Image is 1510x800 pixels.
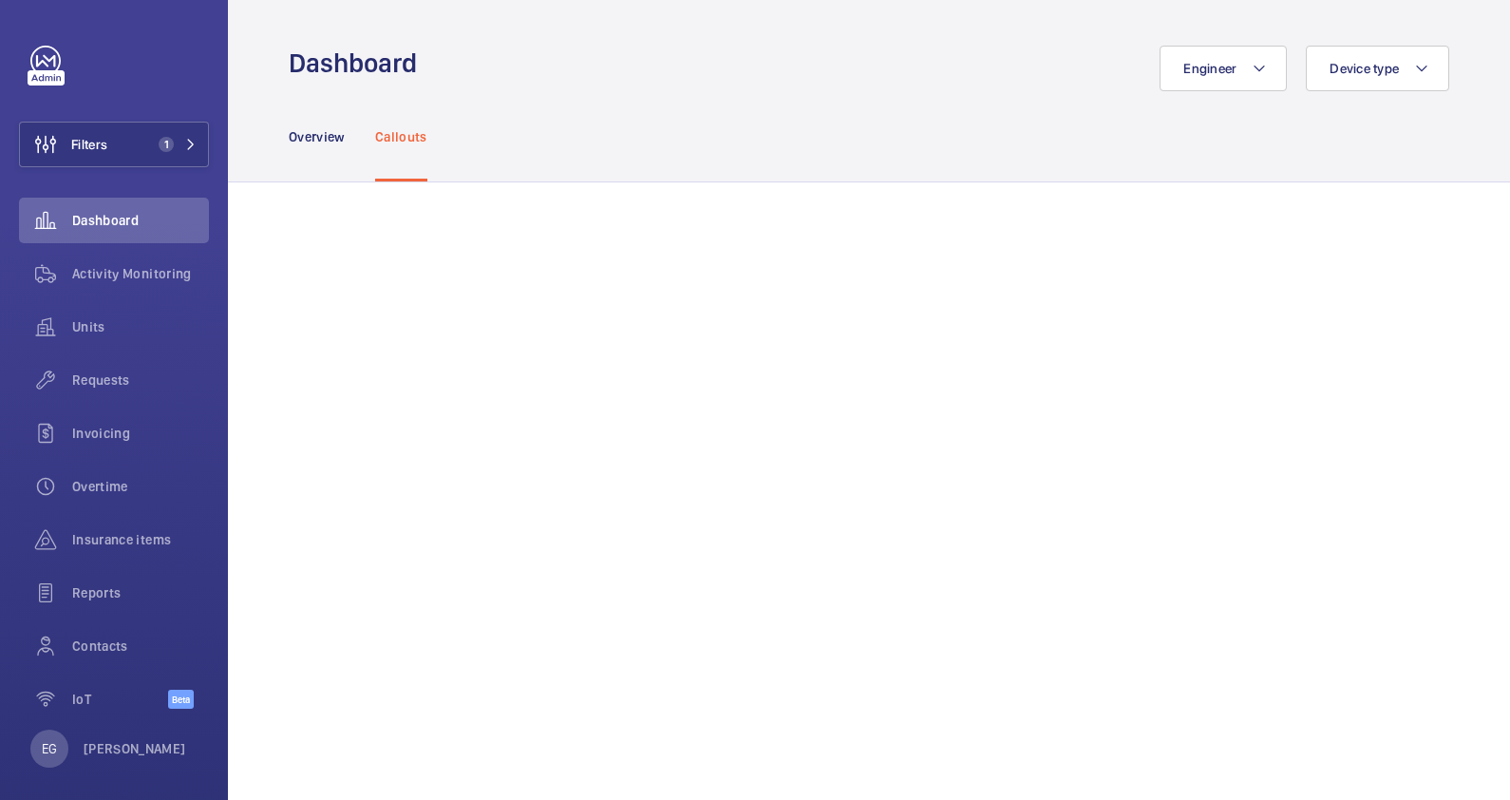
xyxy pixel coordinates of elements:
[72,264,209,283] span: Activity Monitoring
[375,127,427,146] p: Callouts
[1306,46,1449,91] button: Device type
[72,530,209,549] span: Insurance items
[72,583,209,602] span: Reports
[72,211,209,230] span: Dashboard
[72,371,209,390] span: Requests
[19,122,209,167] button: Filters1
[159,137,174,152] span: 1
[289,127,345,146] p: Overview
[72,690,168,709] span: IoT
[1330,61,1399,76] span: Device type
[289,46,428,81] h1: Dashboard
[72,477,209,496] span: Overtime
[72,637,209,656] span: Contacts
[1160,46,1287,91] button: Engineer
[72,317,209,336] span: Units
[168,690,194,709] span: Beta
[84,739,186,758] p: [PERSON_NAME]
[1183,61,1236,76] span: Engineer
[71,135,107,154] span: Filters
[72,424,209,443] span: Invoicing
[42,739,57,758] p: EG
